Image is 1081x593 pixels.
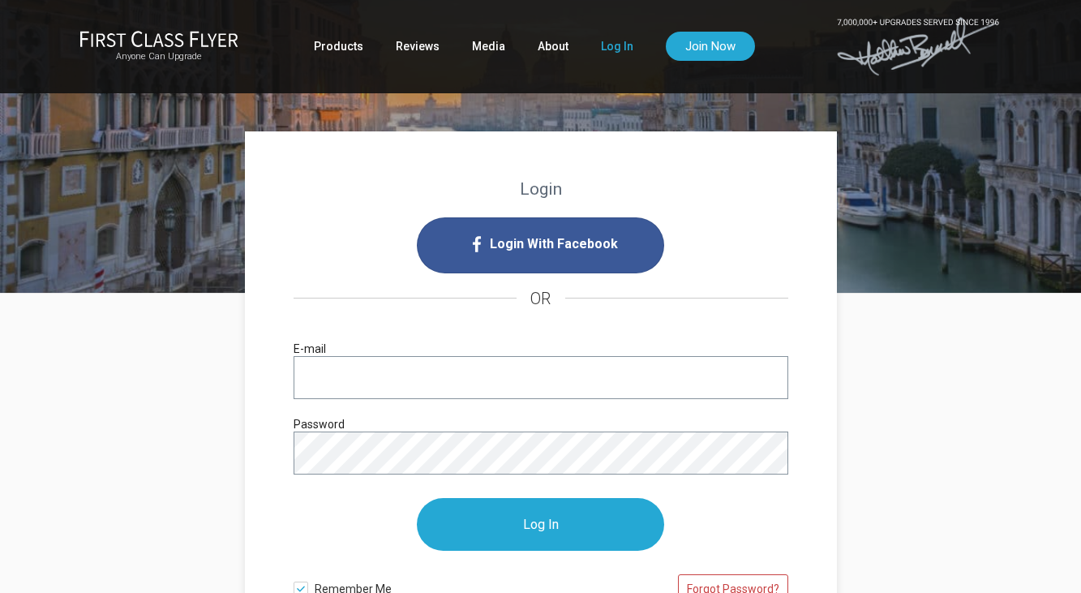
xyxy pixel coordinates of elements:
[294,415,345,433] label: Password
[417,498,664,551] input: Log In
[294,340,326,358] label: E-mail
[294,273,788,324] h4: OR
[666,32,755,61] a: Join Now
[520,179,562,199] strong: Login
[79,51,238,62] small: Anyone Can Upgrade
[490,231,618,257] span: Login With Facebook
[79,30,238,62] a: First Class FlyerAnyone Can Upgrade
[601,32,633,61] a: Log In
[79,30,238,47] img: First Class Flyer
[314,32,363,61] a: Products
[396,32,440,61] a: Reviews
[417,217,664,273] i: Login with Facebook
[538,32,568,61] a: About
[472,32,505,61] a: Media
